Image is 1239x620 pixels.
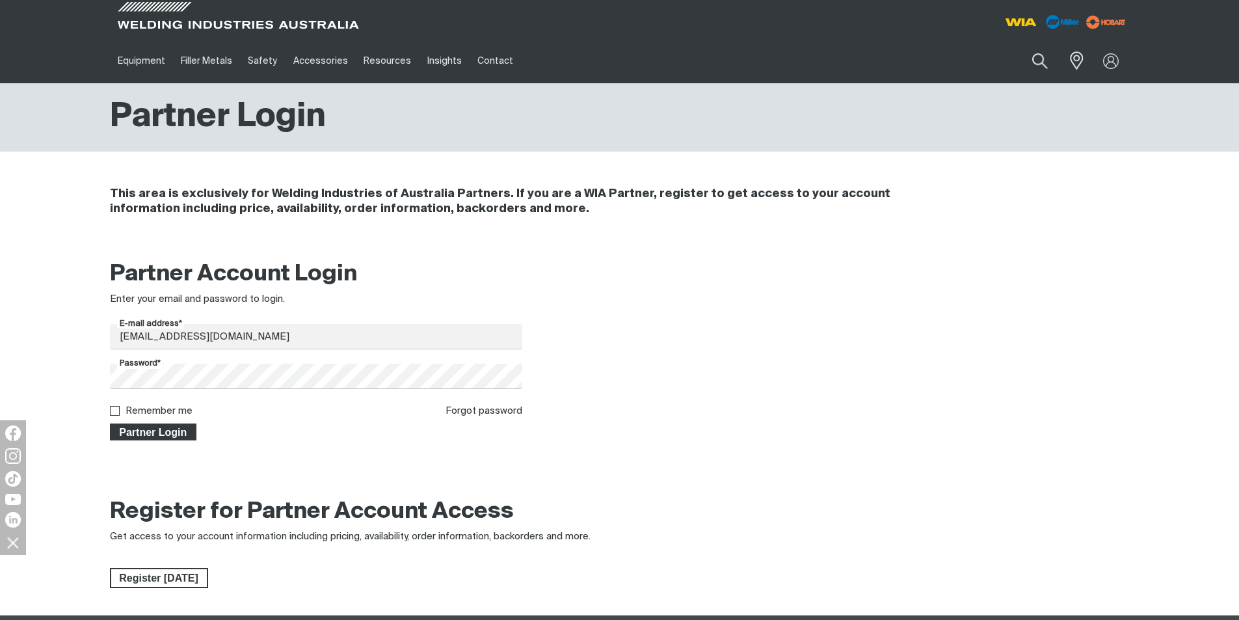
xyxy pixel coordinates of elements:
[1018,46,1062,76] button: Search products
[110,38,875,83] nav: Main
[110,292,523,307] div: Enter your email and password to login.
[173,38,240,83] a: Filler Metals
[110,187,956,217] h4: This area is exclusively for Welding Industries of Australia Partners. If you are a WIA Partner, ...
[110,260,523,289] h2: Partner Account Login
[110,424,197,440] button: Partner Login
[110,96,326,139] h1: Partner Login
[1001,46,1061,76] input: Product name or item number...
[286,38,356,83] a: Accessories
[356,38,419,83] a: Resources
[5,512,21,528] img: LinkedIn
[126,406,193,416] label: Remember me
[419,38,469,83] a: Insights
[5,471,21,487] img: TikTok
[1082,12,1130,32] img: miller
[2,532,24,554] img: hide socials
[5,448,21,464] img: Instagram
[446,406,522,416] a: Forgot password
[111,568,207,589] span: Register [DATE]
[110,498,514,526] h2: Register for Partner Account Access
[110,532,591,541] span: Get access to your account information including pricing, availability, order information, backor...
[240,38,285,83] a: Safety
[110,38,173,83] a: Equipment
[111,424,196,440] span: Partner Login
[5,494,21,505] img: YouTube
[470,38,521,83] a: Contact
[110,568,208,589] a: Register Today
[5,425,21,441] img: Facebook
